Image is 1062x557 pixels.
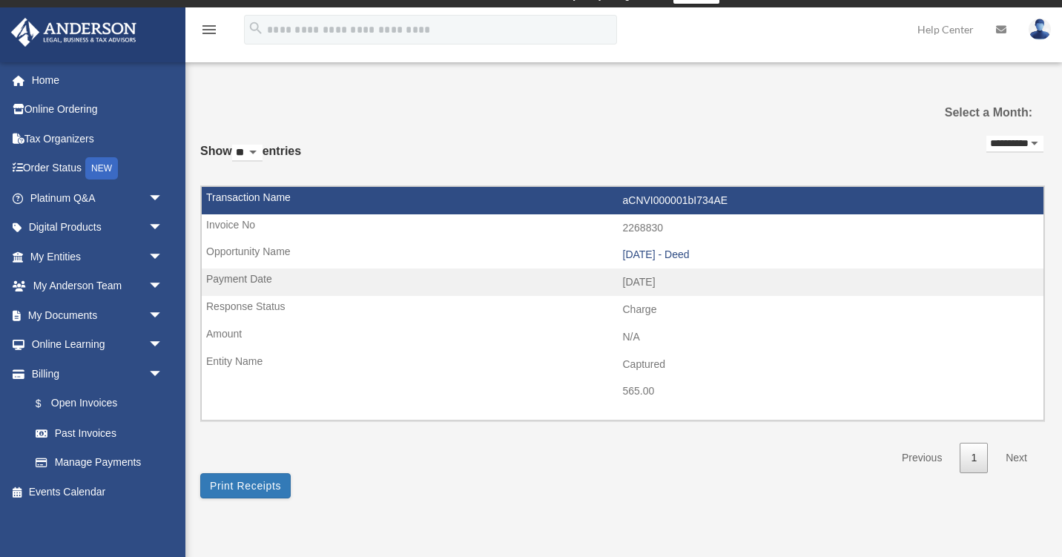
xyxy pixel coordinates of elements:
[202,214,1043,243] td: 2268830
[148,271,178,302] span: arrow_drop_down
[10,65,185,95] a: Home
[148,300,178,331] span: arrow_drop_down
[202,323,1043,352] td: N/A
[200,21,218,39] i: menu
[200,26,218,39] a: menu
[202,351,1043,379] td: Captured
[10,300,185,330] a: My Documentsarrow_drop_down
[10,154,185,184] a: Order StatusNEW
[1029,19,1051,40] img: User Pic
[148,242,178,272] span: arrow_drop_down
[21,448,185,478] a: Manage Payments
[148,213,178,243] span: arrow_drop_down
[891,443,953,473] a: Previous
[44,395,51,413] span: $
[232,145,263,162] select: Showentries
[10,359,185,389] a: Billingarrow_drop_down
[10,95,185,125] a: Online Ordering
[7,18,141,47] img: Anderson Advisors Platinum Portal
[623,248,1037,261] div: [DATE] - Deed
[148,330,178,360] span: arrow_drop_down
[202,187,1043,215] td: aCNVI000001bI734AE
[10,242,185,271] a: My Entitiesarrow_drop_down
[914,102,1033,123] label: Select a Month:
[960,443,988,473] a: 1
[10,183,185,213] a: Platinum Q&Aarrow_drop_down
[995,443,1038,473] a: Next
[21,418,178,448] a: Past Invoices
[148,359,178,389] span: arrow_drop_down
[200,473,291,498] button: Print Receipts
[248,20,264,36] i: search
[202,296,1043,324] td: Charge
[21,389,185,419] a: $Open Invoices
[200,141,301,177] label: Show entries
[10,213,185,243] a: Digital Productsarrow_drop_down
[10,477,185,507] a: Events Calendar
[148,183,178,214] span: arrow_drop_down
[10,271,185,301] a: My Anderson Teamarrow_drop_down
[85,157,118,179] div: NEW
[10,330,185,360] a: Online Learningarrow_drop_down
[10,124,185,154] a: Tax Organizers
[202,268,1043,297] td: [DATE]
[202,378,1043,406] td: 565.00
